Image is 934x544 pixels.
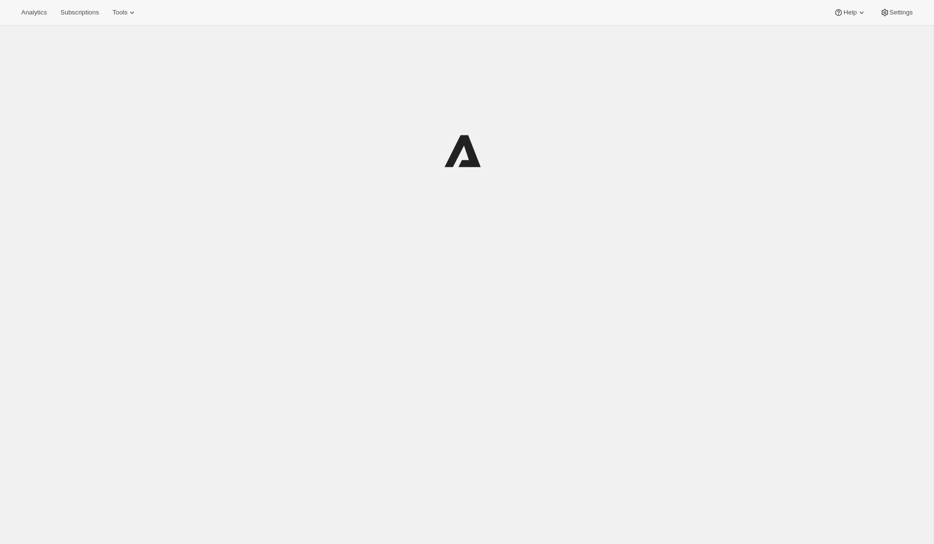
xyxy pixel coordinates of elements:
button: Subscriptions [54,6,105,19]
span: Subscriptions [60,9,99,16]
span: Analytics [21,9,47,16]
button: Analytics [15,6,53,19]
button: Tools [107,6,143,19]
button: Settings [874,6,919,19]
span: Help [843,9,856,16]
span: Settings [890,9,913,16]
button: Help [828,6,872,19]
span: Tools [112,9,127,16]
